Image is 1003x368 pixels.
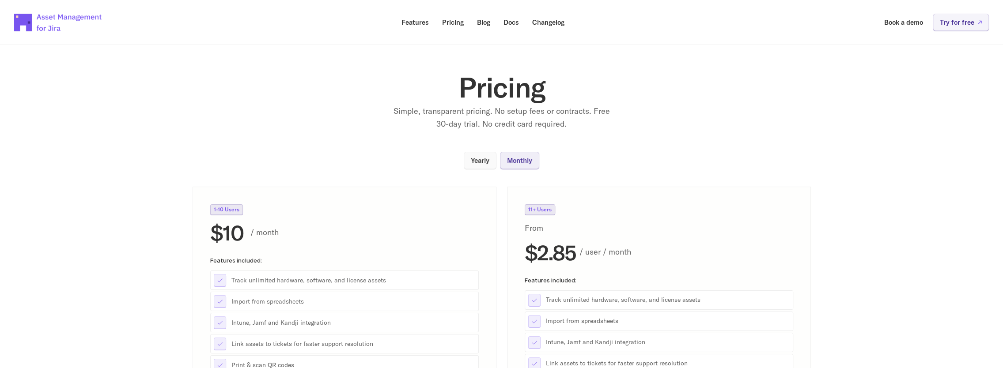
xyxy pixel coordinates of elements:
p: From [525,222,565,235]
p: Intune, Jamf and Kandji integration [231,318,475,327]
h2: $10 [210,222,243,243]
p: Intune, Jamf and Kandji integration [546,338,790,347]
p: Monthly [507,157,532,164]
a: Docs [497,14,525,31]
h2: $2.85 [525,241,576,263]
p: Import from spreadsheets [231,297,475,306]
a: Blog [471,14,496,31]
a: Features [395,14,435,31]
a: Pricing [436,14,470,31]
p: Track unlimited hardware, software, and license assets [231,276,475,285]
p: Features included: [210,257,479,263]
p: Features included: [525,277,793,283]
p: Blog [477,19,490,26]
p: Link assets to tickets for faster support resolution [546,359,790,368]
p: Track unlimited hardware, software, and license assets [546,296,790,304]
p: Features [401,19,429,26]
p: 11+ Users [528,207,552,212]
p: / month [250,226,479,239]
p: Try for free [940,19,974,26]
p: Docs [503,19,519,26]
h1: Pricing [325,73,678,101]
p: Import from spreadsheets [546,317,790,326]
a: Changelog [526,14,571,31]
p: Changelog [532,19,564,26]
p: Link assets to tickets for faster support resolution [231,339,475,348]
p: 1-10 Users [214,207,239,212]
a: Try for free [933,14,989,31]
p: Yearly [471,157,489,164]
p: / user / month [579,246,793,259]
p: Simple, transparent pricing. No setup fees or contracts. Free 30-day trial. No credit card required. [391,105,612,131]
a: Book a demo [878,14,929,31]
p: Book a demo [884,19,923,26]
p: Pricing [442,19,464,26]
